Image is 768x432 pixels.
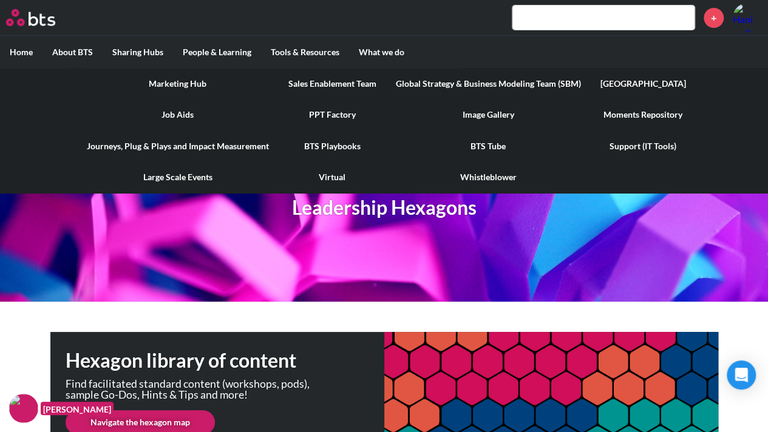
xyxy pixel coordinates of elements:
label: What we do [349,36,414,68]
a: Go home [6,9,78,26]
h1: Leadership Hexagons [292,194,477,221]
img: Hani Fadlallah [733,3,762,32]
a: Profile [733,3,762,32]
a: + [704,8,724,28]
img: F [9,394,38,423]
div: Open Intercom Messenger [727,360,756,390]
p: Find facilitated standard content (workshops, pods), sample Go-Dos, Hints & Tips and more! [66,379,321,400]
figcaption: [PERSON_NAME] [41,402,114,416]
label: About BTS [42,36,103,68]
h1: Hexagon library of content [66,347,384,374]
label: Sharing Hubs [103,36,173,68]
label: People & Learning [173,36,261,68]
label: Tools & Resources [261,36,349,68]
img: BTS Logo [6,9,55,26]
